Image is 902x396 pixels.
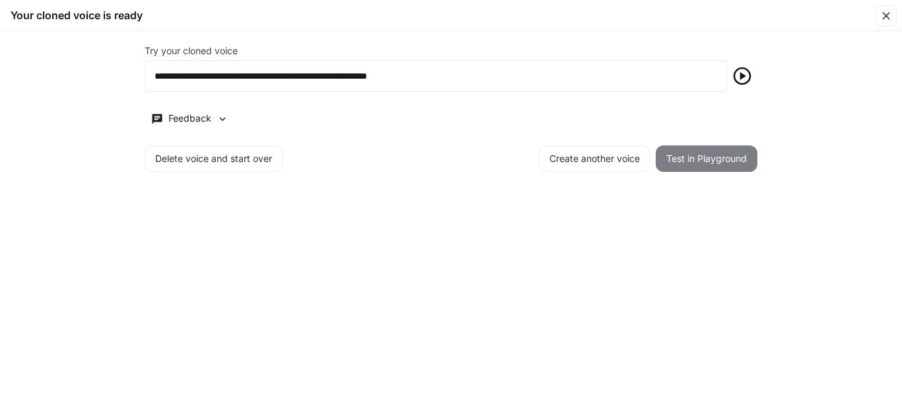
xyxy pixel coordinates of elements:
button: Delete voice and start over [145,145,283,172]
button: Feedback [145,108,234,130]
h5: Your cloned voice is ready [11,8,143,22]
button: Test in Playground [656,145,757,172]
p: Try your cloned voice [145,46,238,56]
button: Create another voice [539,145,650,172]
